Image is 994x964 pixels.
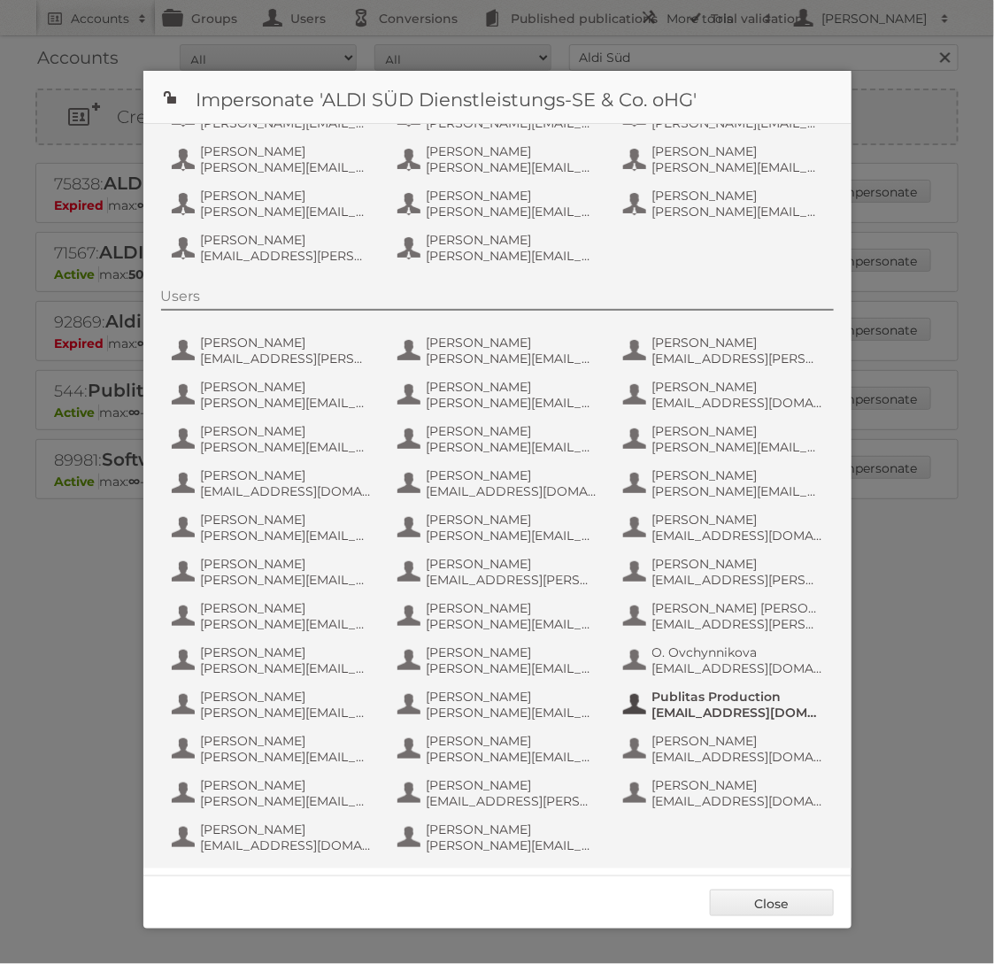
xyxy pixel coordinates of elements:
[170,775,378,811] button: [PERSON_NAME] [PERSON_NAME][EMAIL_ADDRESS][DOMAIN_NAME]
[201,644,373,660] span: [PERSON_NAME]
[170,643,378,678] button: [PERSON_NAME] [PERSON_NAME][EMAIL_ADDRESS][PERSON_NAME][DOMAIN_NAME]
[652,749,824,765] span: [EMAIL_ADDRESS][DOMAIN_NAME]
[396,230,604,266] button: [PERSON_NAME] [PERSON_NAME][EMAIL_ADDRESS][PERSON_NAME][DOMAIN_NAME]
[652,528,824,544] span: [EMAIL_ADDRESS][DOMAIN_NAME]
[652,423,824,439] span: [PERSON_NAME]
[427,689,598,705] span: [PERSON_NAME]
[170,731,378,767] button: [PERSON_NAME] [PERSON_NAME][EMAIL_ADDRESS][PERSON_NAME][DOMAIN_NAME]
[427,351,598,366] span: [PERSON_NAME][EMAIL_ADDRESS][PERSON_NAME][DOMAIN_NAME]
[621,333,829,368] button: [PERSON_NAME] [EMAIL_ADDRESS][PERSON_NAME][DOMAIN_NAME]
[427,733,598,749] span: [PERSON_NAME]
[652,188,824,204] span: [PERSON_NAME]
[652,512,824,528] span: [PERSON_NAME]
[427,600,598,616] span: [PERSON_NAME]
[396,598,604,634] button: [PERSON_NAME] [PERSON_NAME][EMAIL_ADDRESS][PERSON_NAME][DOMAIN_NAME]
[652,644,824,660] span: O. Ovchynnikova
[396,142,604,177] button: [PERSON_NAME] [PERSON_NAME][EMAIL_ADDRESS][PERSON_NAME][DOMAIN_NAME]
[201,572,373,588] span: [PERSON_NAME][EMAIL_ADDRESS][PERSON_NAME][DOMAIN_NAME]
[652,689,824,705] span: Publitas Production
[652,204,824,220] span: [PERSON_NAME][EMAIL_ADDRESS][PERSON_NAME][DOMAIN_NAME]
[201,616,373,632] span: [PERSON_NAME][EMAIL_ADDRESS][DOMAIN_NAME]
[170,230,378,266] button: [PERSON_NAME] [EMAIL_ADDRESS][PERSON_NAME][DOMAIN_NAME]
[396,731,604,767] button: [PERSON_NAME] [PERSON_NAME][EMAIL_ADDRESS][DOMAIN_NAME]
[170,687,378,722] button: [PERSON_NAME] [PERSON_NAME][EMAIL_ADDRESS][DOMAIN_NAME]
[427,483,598,499] span: [EMAIL_ADDRESS][DOMAIN_NAME]
[621,421,829,457] button: [PERSON_NAME] [PERSON_NAME][EMAIL_ADDRESS][PERSON_NAME][DOMAIN_NAME]
[427,572,598,588] span: [EMAIL_ADDRESS][PERSON_NAME][DOMAIN_NAME]
[396,421,604,457] button: [PERSON_NAME] [PERSON_NAME][EMAIL_ADDRESS][PERSON_NAME][DOMAIN_NAME]
[201,528,373,544] span: [PERSON_NAME][EMAIL_ADDRESS][DOMAIN_NAME]
[201,395,373,411] span: [PERSON_NAME][EMAIL_ADDRESS][PERSON_NAME][DOMAIN_NAME]
[652,600,824,616] span: [PERSON_NAME] [PERSON_NAME]
[201,423,373,439] span: [PERSON_NAME]
[201,232,373,248] span: [PERSON_NAME]
[396,554,604,590] button: [PERSON_NAME] [EMAIL_ADDRESS][PERSON_NAME][DOMAIN_NAME]
[621,687,829,722] button: Publitas Production [EMAIL_ADDRESS][DOMAIN_NAME]
[201,705,373,721] span: [PERSON_NAME][EMAIL_ADDRESS][DOMAIN_NAME]
[201,821,373,837] span: [PERSON_NAME]
[652,379,824,395] span: [PERSON_NAME]
[201,143,373,159] span: [PERSON_NAME]
[652,616,824,632] span: [EMAIL_ADDRESS][PERSON_NAME][PERSON_NAME][DOMAIN_NAME]
[201,600,373,616] span: [PERSON_NAME]
[170,820,378,855] button: [PERSON_NAME] [EMAIL_ADDRESS][DOMAIN_NAME]
[201,204,373,220] span: [PERSON_NAME][EMAIL_ADDRESS][DOMAIN_NAME]
[621,142,829,177] button: [PERSON_NAME] [PERSON_NAME][EMAIL_ADDRESS][DOMAIN_NAME]
[427,188,598,204] span: [PERSON_NAME]
[621,466,829,501] button: [PERSON_NAME] [PERSON_NAME][EMAIL_ADDRESS][DOMAIN_NAME]
[201,248,373,264] span: [EMAIL_ADDRESS][PERSON_NAME][DOMAIN_NAME]
[652,335,824,351] span: [PERSON_NAME]
[396,687,604,722] button: [PERSON_NAME] [PERSON_NAME][EMAIL_ADDRESS][DOMAIN_NAME]
[652,556,824,572] span: [PERSON_NAME]
[652,439,824,455] span: [PERSON_NAME][EMAIL_ADDRESS][PERSON_NAME][DOMAIN_NAME]
[396,466,604,501] button: [PERSON_NAME] [EMAIL_ADDRESS][DOMAIN_NAME]
[201,467,373,483] span: [PERSON_NAME]
[170,598,378,634] button: [PERSON_NAME] [PERSON_NAME][EMAIL_ADDRESS][DOMAIN_NAME]
[427,248,598,264] span: [PERSON_NAME][EMAIL_ADDRESS][PERSON_NAME][DOMAIN_NAME]
[427,616,598,632] span: [PERSON_NAME][EMAIL_ADDRESS][PERSON_NAME][DOMAIN_NAME]
[427,528,598,544] span: [PERSON_NAME][EMAIL_ADDRESS][PERSON_NAME][DOMAIN_NAME]
[652,705,824,721] span: [EMAIL_ADDRESS][DOMAIN_NAME]
[427,379,598,395] span: [PERSON_NAME]
[652,395,824,411] span: [EMAIL_ADDRESS][DOMAIN_NAME]
[170,377,378,413] button: [PERSON_NAME] [PERSON_NAME][EMAIL_ADDRESS][PERSON_NAME][DOMAIN_NAME]
[621,775,829,811] button: [PERSON_NAME] [EMAIL_ADDRESS][DOMAIN_NAME]
[427,467,598,483] span: [PERSON_NAME]
[652,483,824,499] span: [PERSON_NAME][EMAIL_ADDRESS][DOMAIN_NAME]
[170,186,378,221] button: [PERSON_NAME] [PERSON_NAME][EMAIL_ADDRESS][DOMAIN_NAME]
[427,821,598,837] span: [PERSON_NAME]
[201,777,373,793] span: [PERSON_NAME]
[161,288,834,311] div: Users
[427,335,598,351] span: [PERSON_NAME]
[427,232,598,248] span: [PERSON_NAME]
[201,483,373,499] span: [EMAIL_ADDRESS][DOMAIN_NAME]
[427,660,598,676] span: [PERSON_NAME][EMAIL_ADDRESS][PERSON_NAME][DOMAIN_NAME]
[201,439,373,455] span: [PERSON_NAME][EMAIL_ADDRESS][PERSON_NAME][DOMAIN_NAME]
[652,143,824,159] span: [PERSON_NAME]
[201,512,373,528] span: [PERSON_NAME]
[170,554,378,590] button: [PERSON_NAME] [PERSON_NAME][EMAIL_ADDRESS][PERSON_NAME][DOMAIN_NAME]
[201,793,373,809] span: [PERSON_NAME][EMAIL_ADDRESS][DOMAIN_NAME]
[396,186,604,221] button: [PERSON_NAME] [PERSON_NAME][EMAIL_ADDRESS][DOMAIN_NAME]
[201,335,373,351] span: [PERSON_NAME]
[652,733,824,749] span: [PERSON_NAME]
[621,731,829,767] button: [PERSON_NAME] [EMAIL_ADDRESS][DOMAIN_NAME]
[652,777,824,793] span: [PERSON_NAME]
[201,556,373,572] span: [PERSON_NAME]
[427,793,598,809] span: [EMAIL_ADDRESS][PERSON_NAME][DOMAIN_NAME]
[201,837,373,853] span: [EMAIL_ADDRESS][DOMAIN_NAME]
[170,510,378,545] button: [PERSON_NAME] [PERSON_NAME][EMAIL_ADDRESS][DOMAIN_NAME]
[427,143,598,159] span: [PERSON_NAME]
[621,510,829,545] button: [PERSON_NAME] [EMAIL_ADDRESS][DOMAIN_NAME]
[427,837,598,853] span: [PERSON_NAME][EMAIL_ADDRESS][DOMAIN_NAME]
[621,186,829,221] button: [PERSON_NAME] [PERSON_NAME][EMAIL_ADDRESS][PERSON_NAME][DOMAIN_NAME]
[652,660,824,676] span: [EMAIL_ADDRESS][DOMAIN_NAME]
[396,510,604,545] button: [PERSON_NAME] [PERSON_NAME][EMAIL_ADDRESS][PERSON_NAME][DOMAIN_NAME]
[710,890,834,916] a: Close
[427,777,598,793] span: [PERSON_NAME]
[427,439,598,455] span: [PERSON_NAME][EMAIL_ADDRESS][PERSON_NAME][DOMAIN_NAME]
[201,188,373,204] span: [PERSON_NAME]
[621,598,829,634] button: [PERSON_NAME] [PERSON_NAME] [EMAIL_ADDRESS][PERSON_NAME][PERSON_NAME][DOMAIN_NAME]
[427,749,598,765] span: [PERSON_NAME][EMAIL_ADDRESS][DOMAIN_NAME]
[427,705,598,721] span: [PERSON_NAME][EMAIL_ADDRESS][DOMAIN_NAME]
